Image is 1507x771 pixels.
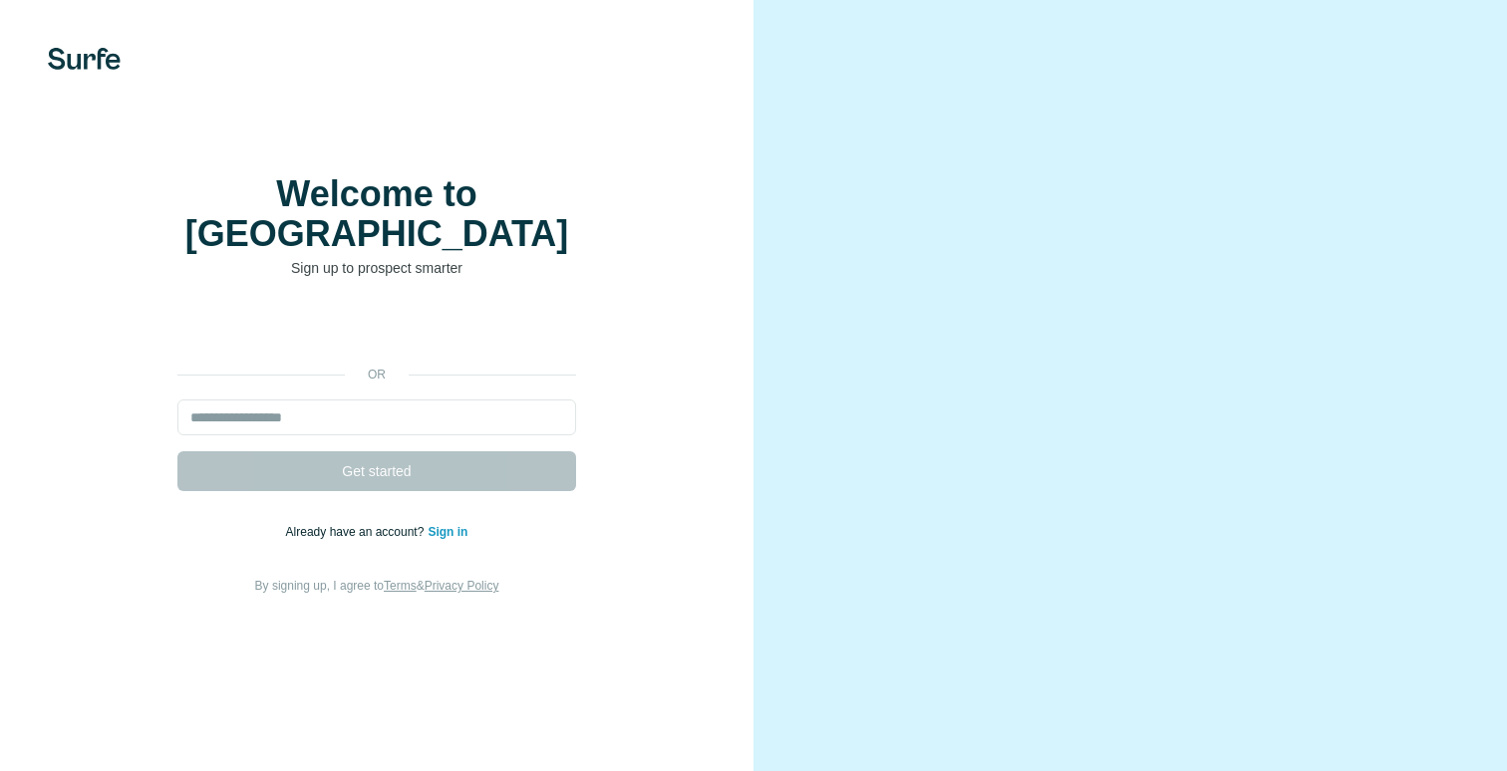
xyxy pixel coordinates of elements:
[384,579,417,593] a: Terms
[167,308,586,352] iframe: Sign in with Google Button
[286,525,429,539] span: Already have an account?
[425,579,499,593] a: Privacy Policy
[177,174,576,254] h1: Welcome to [GEOGRAPHIC_DATA]
[255,579,499,593] span: By signing up, I agree to &
[345,366,409,384] p: or
[48,48,121,70] img: Surfe's logo
[428,525,467,539] a: Sign in
[177,258,576,278] p: Sign up to prospect smarter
